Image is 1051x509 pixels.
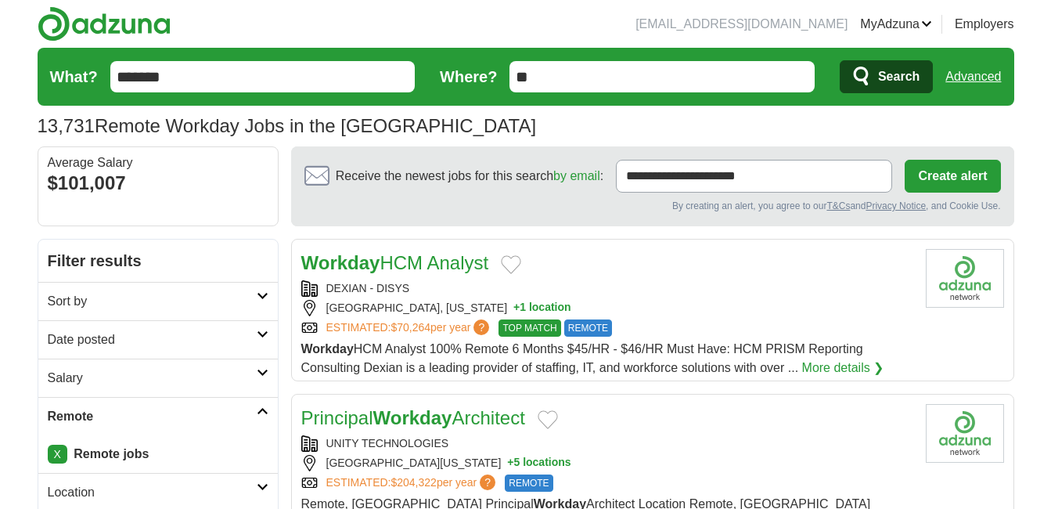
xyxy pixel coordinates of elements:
h2: Location [48,483,257,502]
button: +5 locations [507,455,570,471]
a: Sort by [38,282,278,320]
img: Adzuna logo [38,6,171,42]
div: By creating an alert, you agree to our and , and Cookie Use. [304,199,1001,213]
button: Search [840,60,933,93]
strong: Workday [301,252,380,273]
a: Remote [38,397,278,435]
a: WorkdayHCM Analyst [301,252,489,273]
span: Search [878,61,920,92]
span: TOP MATCH [499,319,560,337]
a: PrincipalWorkdayArchitect [301,407,525,428]
span: HCM Analyst 100% Remote 6 Months $45/HR - $46/HR Must Have: HCM PRISM Reporting Consulting Dexian... [301,342,863,374]
span: Receive the newest jobs for this search : [336,167,603,186]
strong: Remote jobs [74,447,149,460]
h2: Filter results [38,240,278,282]
button: +1 location [513,300,571,316]
a: Date posted [38,320,278,359]
span: ? [473,319,489,335]
button: Add to favorite jobs [538,410,558,429]
a: ESTIMATED:$204,322per year? [326,475,499,492]
a: More details ❯ [802,359,884,377]
a: MyAdzuna [860,15,932,34]
h2: Salary [48,369,257,388]
strong: Workday [301,342,354,356]
span: REMOTE [505,475,552,492]
button: Add to favorite jobs [501,255,521,274]
span: ? [480,475,495,490]
a: Employers [955,15,1014,34]
span: REMOTE [564,319,612,337]
img: Company logo [926,404,1004,463]
h2: Sort by [48,292,257,311]
div: [GEOGRAPHIC_DATA][US_STATE] [301,455,913,471]
label: Where? [440,65,497,88]
img: Company logo [926,249,1004,308]
span: $204,322 [391,476,436,489]
div: $101,007 [48,169,268,197]
a: ESTIMATED:$70,264per year? [326,319,493,337]
a: T&Cs [826,200,850,211]
h1: Remote Workday Jobs in the [GEOGRAPHIC_DATA] [38,115,537,136]
a: X [48,445,67,464]
a: Advanced [945,61,1001,92]
h2: Date posted [48,330,257,349]
span: 13,731 [38,112,95,140]
a: Salary [38,359,278,397]
span: + [507,455,513,471]
span: + [513,300,520,316]
a: by email [553,169,600,182]
div: [GEOGRAPHIC_DATA], [US_STATE] [301,300,913,316]
div: UNITY TECHNOLOGIES [301,435,913,452]
li: [EMAIL_ADDRESS][DOMAIN_NAME] [635,15,848,34]
button: Create alert [905,160,1000,193]
h2: Remote [48,407,257,426]
span: $70,264 [391,321,430,334]
strong: Workday [373,407,452,428]
div: DEXIAN - DISYS [301,280,913,297]
label: What? [50,65,98,88]
a: Privacy Notice [866,200,926,211]
div: Average Salary [48,157,268,169]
